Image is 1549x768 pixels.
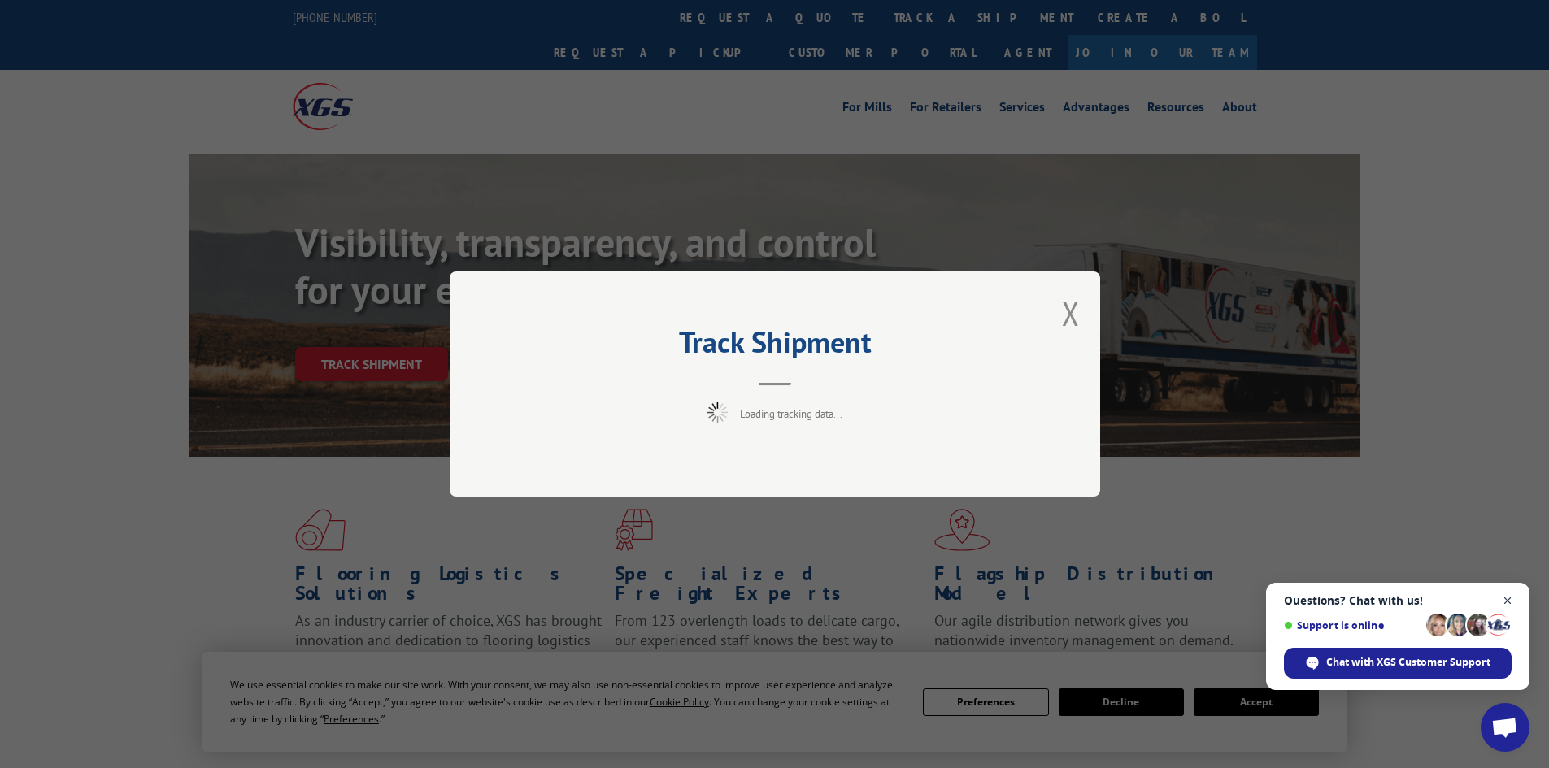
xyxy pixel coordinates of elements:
[1284,619,1421,631] span: Support is online
[1284,648,1512,679] span: Chat with XGS Customer Support
[1062,292,1080,335] button: Close modal
[1481,703,1529,752] a: Open chat
[707,402,728,423] img: xgs-loading
[1326,655,1490,670] span: Chat with XGS Customer Support
[1284,594,1512,607] span: Questions? Chat with us!
[531,331,1019,362] h2: Track Shipment
[740,407,842,421] span: Loading tracking data...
